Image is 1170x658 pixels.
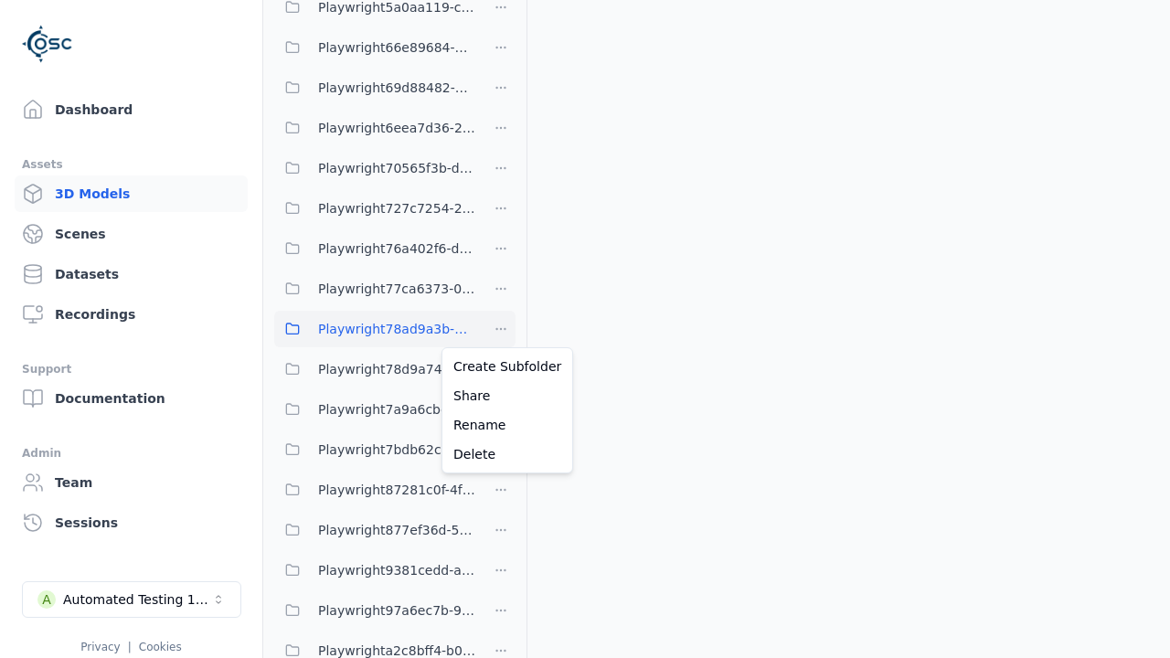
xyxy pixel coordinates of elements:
a: Share [446,381,569,410]
a: Rename [446,410,569,440]
a: Delete [446,440,569,469]
a: Create Subfolder [446,352,569,381]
